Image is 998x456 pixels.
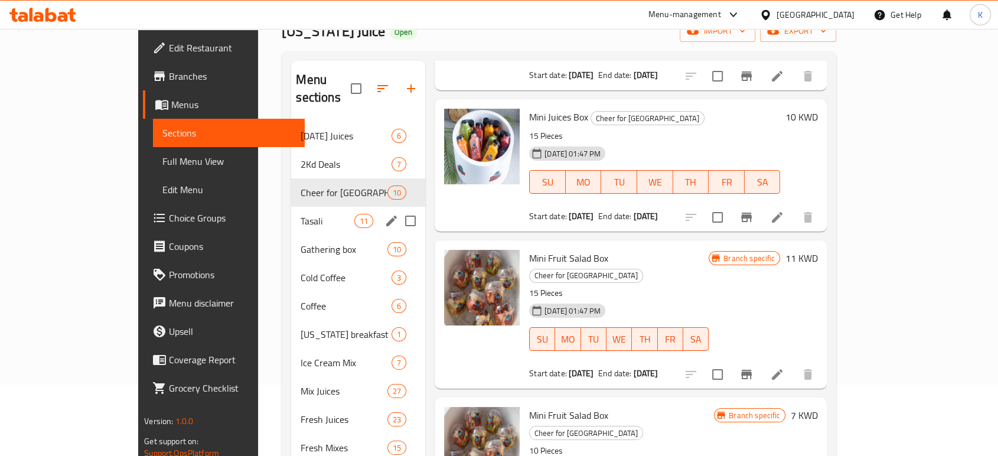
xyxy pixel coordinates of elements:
[663,331,679,348] span: FR
[388,187,406,198] span: 10
[606,174,632,191] span: TU
[566,170,602,194] button: MO
[770,69,784,83] a: Edit menu item
[749,174,776,191] span: SA
[785,109,817,125] h6: 10 KWD
[169,296,295,310] span: Menu disclaimer
[794,360,822,389] button: delete
[529,286,709,301] p: 15 Pieces
[642,174,668,191] span: WE
[555,327,580,351] button: MO
[392,157,406,171] div: items
[143,232,305,260] a: Coupons
[301,356,392,370] span: Ice Cream Mix
[153,119,305,147] a: Sections
[355,216,373,227] span: 11
[688,331,704,348] span: SA
[632,327,657,351] button: TH
[392,357,406,369] span: 7
[175,413,193,429] span: 1.0.0
[529,366,567,381] span: Start date:
[790,407,817,424] h6: 7 KWD
[732,203,761,232] button: Branch-specific-item
[301,214,354,228] span: Tasali
[392,131,406,142] span: 6
[162,154,295,168] span: Full Menu View
[444,250,520,325] img: Mini Fruit Salad Box
[291,292,425,320] div: Coffee6
[390,27,417,37] span: Open
[529,129,780,144] p: 15 Pieces
[534,331,550,348] span: SU
[745,170,781,194] button: SA
[713,174,740,191] span: FR
[530,426,642,440] span: Cheer for [GEOGRAPHIC_DATA]
[301,157,392,171] span: 2Kd Deals
[598,209,631,224] span: End date:
[291,122,425,150] div: [DATE] Juices6
[637,331,653,348] span: TH
[301,129,392,143] span: [DATE] Juices
[301,327,392,341] span: [US_STATE] breakfast
[611,331,627,348] span: WE
[387,242,406,256] div: items
[344,76,368,101] span: Select all sections
[368,74,397,103] span: Sort sections
[301,384,387,398] span: Mix Juices
[392,329,406,340] span: 1
[529,249,608,267] span: Mini Fruit Salad Box
[777,8,855,21] div: [GEOGRAPHIC_DATA]
[392,327,406,341] div: items
[291,178,425,207] div: Cheer for [GEOGRAPHIC_DATA]10
[397,74,425,103] button: Add section
[169,353,295,367] span: Coverage Report
[354,214,373,228] div: items
[785,250,817,266] h6: 11 KWD
[392,301,406,312] span: 6
[529,108,588,126] span: Mini Juices Box
[569,209,593,224] b: [DATE]
[598,366,631,381] span: End date:
[530,269,642,282] span: Cheer for [GEOGRAPHIC_DATA]
[760,20,836,42] button: export
[301,185,387,200] span: Cheer for [GEOGRAPHIC_DATA]
[732,62,761,90] button: Branch-specific-item
[633,67,658,83] b: [DATE]
[301,129,392,143] div: Ramadan Juices
[143,90,305,119] a: Menus
[143,317,305,346] a: Upsell
[301,242,387,256] span: Gathering box
[291,235,425,263] div: Gathering box10
[171,97,295,112] span: Menus
[732,360,761,389] button: Branch-specific-item
[169,69,295,83] span: Branches
[169,239,295,253] span: Coupons
[143,374,305,402] a: Grocery Checklist
[301,441,387,455] span: Fresh Mixes
[291,348,425,377] div: Ice Cream Mix7
[683,327,709,351] button: SA
[153,175,305,204] a: Edit Menu
[540,148,605,159] span: [DATE] 01:47 PM
[978,8,983,21] span: K
[162,183,295,197] span: Edit Menu
[529,406,608,424] span: Mini Fruit Salad Box
[282,18,385,44] span: [US_STATE] Juice
[169,381,295,395] span: Grocery Checklist
[794,203,822,232] button: delete
[153,147,305,175] a: Full Menu View
[143,260,305,289] a: Promotions
[591,112,704,125] span: Cheer for [GEOGRAPHIC_DATA]
[162,126,295,140] span: Sections
[388,386,406,397] span: 27
[709,170,745,194] button: FR
[388,244,406,255] span: 10
[144,413,173,429] span: Version:
[794,62,822,90] button: delete
[143,34,305,62] a: Edit Restaurant
[540,305,605,317] span: [DATE] 01:47 PM
[301,412,387,426] span: Fresh Juices
[291,377,425,405] div: Mix Juices27
[705,205,730,230] span: Select to update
